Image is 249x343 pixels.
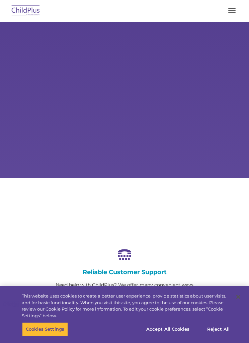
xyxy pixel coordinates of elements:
[54,281,195,306] p: Need help with ChildPlus? We offer many convenient ways to contact our amazing Customer Support r...
[143,322,193,336] button: Accept All Cookies
[197,322,239,336] button: Reject All
[10,3,41,19] img: ChildPlus by Procare Solutions
[231,290,246,304] button: Close
[54,268,195,276] h4: Reliable Customer Support
[22,293,231,319] div: This website uses cookies to create a better user experience, provide statistics about user visit...
[22,322,68,336] button: Cookies Settings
